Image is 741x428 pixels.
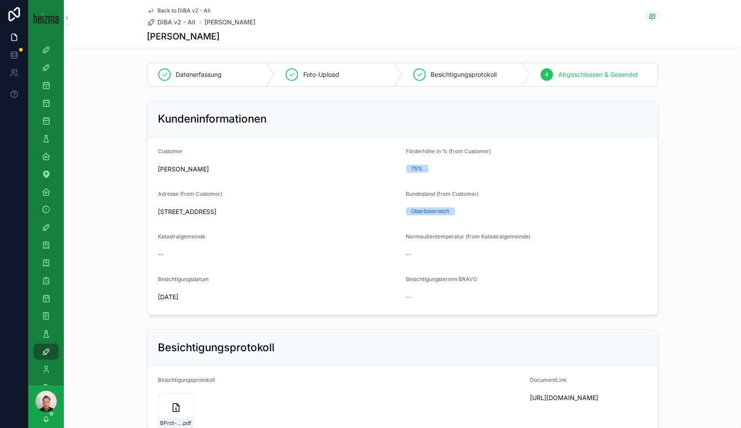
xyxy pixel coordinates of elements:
span: [URL][DOMAIN_NAME] [530,393,647,402]
span: [DATE] [158,293,399,301]
span: Besichtigungsdatum [158,276,209,282]
span: DiBA v2 - All [158,18,196,27]
a: Back to DiBA v2 - All [147,7,211,14]
span: Besichtigungsprotokoll [158,376,216,383]
h2: Besichtigungsprotokoll [158,341,275,355]
h2: Kundeninformationen [158,112,267,126]
div: 75% [412,165,423,173]
span: Besichtigungstermin BRAVO [406,276,478,282]
div: scrollable content [28,36,64,385]
span: Besichtigungsprotokoll [431,70,497,79]
a: DiBA v2 - All [147,18,196,27]
span: [PERSON_NAME] [158,165,209,174]
span: Datenerfassung [176,70,222,79]
img: App logo [34,12,59,24]
span: DocumentLink [530,376,567,383]
span: [STREET_ADDRESS] [158,207,399,216]
span: Back to DiBA v2 - All [158,7,211,14]
h1: [PERSON_NAME] [147,30,220,43]
a: [PERSON_NAME] [205,18,256,27]
span: Foto-Upload [303,70,339,79]
span: -- [158,250,164,259]
span: Bundesland (from Customer) [406,190,479,197]
span: Förderhöhe in % (from Customer) [406,148,491,155]
span: .pdf [182,420,192,427]
span: 4 [545,71,549,78]
span: Abgeschlossen & Gesendet [558,70,638,79]
span: Katastralgemeinde [158,233,206,240]
span: Customer [158,148,183,155]
span: -- [406,250,412,259]
div: Oberösterreich [412,207,450,215]
span: Normaußentemperatur (from Katastralgemeinde) [406,233,531,240]
span: BProt-2025-07-11--1539 [161,420,182,427]
span: -- [406,293,412,301]
span: Adresse (from Customer) [158,190,223,197]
